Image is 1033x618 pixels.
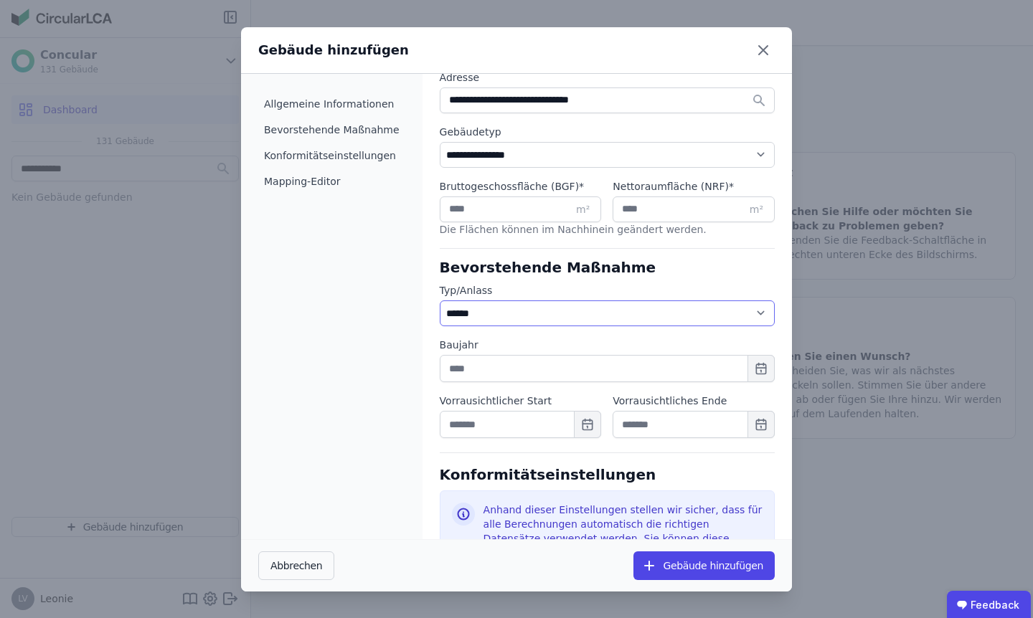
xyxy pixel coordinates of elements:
[258,117,405,143] li: Bevorstehende Maßnahme
[258,40,409,60] div: Gebäude hinzufügen
[440,452,775,485] div: Konformitätseinstellungen
[258,168,405,194] li: Mapping-Editor
[613,394,775,408] label: Vorrausichtliches Ende
[258,91,405,117] li: Allgemeine Informationen
[440,125,775,139] label: Gebäudetyp
[440,338,775,352] label: Baujahr
[440,283,775,298] label: Typ/Anlass
[440,394,602,408] label: Vorrausichtlicher Start
[440,257,775,277] div: Bevorstehende Maßnahme
[440,179,602,194] label: audits.requiredField
[440,70,775,85] label: Adresse
[576,202,590,217] span: m²
[613,179,775,194] label: audits.requiredField
[258,143,405,168] li: Konformitätseinstellungen
[750,202,763,217] span: m²
[440,222,775,245] div: Die Flächen können im Nachhinein geändert werden.
[484,503,763,574] div: Anhand dieser Einstellungen stellen wir sicher, dass für alle Berechnungen automatisch die richti...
